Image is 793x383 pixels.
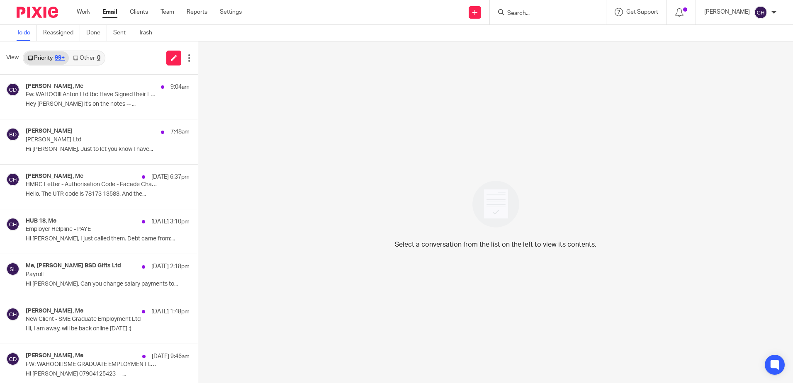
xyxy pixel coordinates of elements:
[6,128,19,141] img: svg%3E
[69,51,104,65] a: Other0
[26,181,157,188] p: HMRC Letter - Authorisation Code - Facade Chat Ltd
[151,173,190,181] p: [DATE] 6:37pm
[26,281,190,288] p: Hi [PERSON_NAME], Can you change salary payments to...
[24,51,69,65] a: Priority99+
[220,8,242,16] a: Settings
[26,91,157,98] p: Fw: WAHOO!!! Anton Ltd tbc Have Signed their Letter of Engagement
[170,83,190,91] p: 9:04am
[77,8,90,16] a: Work
[86,25,107,41] a: Done
[55,55,65,61] div: 99+
[26,146,190,153] p: Hi [PERSON_NAME], Just to let you know I have...
[626,9,658,15] span: Get Support
[26,371,190,378] p: Hi [PERSON_NAME] 07904125423 -- ...
[26,191,190,198] p: Hello, The UTR code is 78173 13583. And the...
[6,173,19,186] img: svg%3E
[26,173,83,180] h4: [PERSON_NAME], Me
[26,235,190,242] p: Hi [PERSON_NAME], I just called them. Debt came from:...
[26,83,83,90] h4: [PERSON_NAME], Me
[43,25,80,41] a: Reassigned
[97,55,100,61] div: 0
[26,271,157,278] p: Payroll
[151,218,190,226] p: [DATE] 3:10pm
[17,25,37,41] a: To do
[704,8,750,16] p: [PERSON_NAME]
[139,25,158,41] a: Trash
[26,308,83,315] h4: [PERSON_NAME], Me
[6,53,19,62] span: View
[6,262,19,276] img: svg%3E
[113,25,132,41] a: Sent
[130,8,148,16] a: Clients
[170,128,190,136] p: 7:48am
[6,308,19,321] img: svg%3E
[395,240,596,250] p: Select a conversation from the list on the left to view its contents.
[26,101,190,108] p: Hey [PERSON_NAME] it's on the notes -- ...
[6,218,19,231] img: svg%3E
[26,361,157,368] p: FW: WAHOO!!! SME GRADUATE EMPLOYMENT LTD Have Signed their Letter of Engagement
[151,262,190,271] p: [DATE] 2:18pm
[26,136,157,143] p: [PERSON_NAME] Ltd
[6,352,19,366] img: svg%3E
[152,352,190,361] p: [DATE] 9:46am
[6,83,19,96] img: svg%3E
[102,8,117,16] a: Email
[26,218,56,225] h4: HUB 18, Me
[187,8,207,16] a: Reports
[467,175,525,233] img: image
[506,10,581,17] input: Search
[151,308,190,316] p: [DATE] 1:48pm
[26,316,157,323] p: New Client - SME Graduate Employment Ltd
[754,6,767,19] img: svg%3E
[26,128,73,135] h4: [PERSON_NAME]
[26,325,190,332] p: Hi, I am away, will be back online [DATE] :)
[26,262,121,269] h4: Me, [PERSON_NAME] BSD Gifts Ltd
[26,352,83,359] h4: [PERSON_NAME], Me
[161,8,174,16] a: Team
[17,7,58,18] img: Pixie
[26,226,157,233] p: Employer Helpline - PAYE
